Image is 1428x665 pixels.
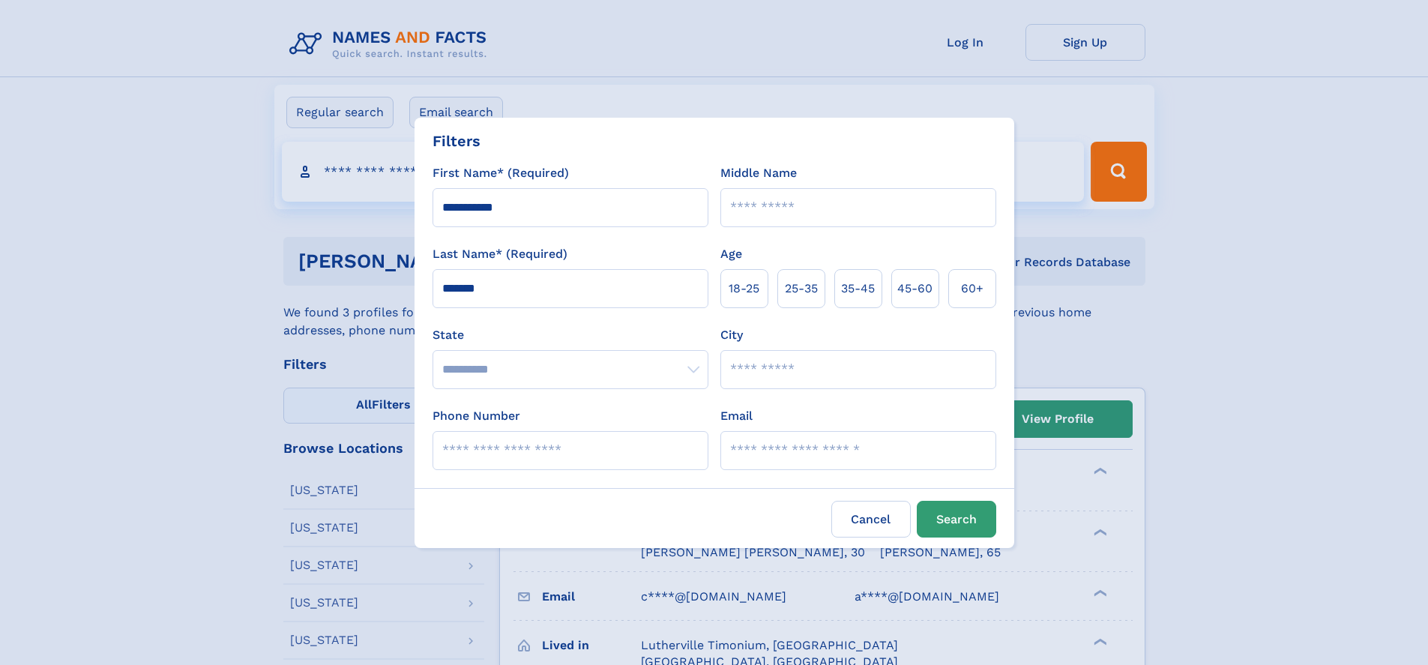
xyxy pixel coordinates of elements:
label: Email [720,407,753,425]
span: 18‑25 [729,280,759,298]
label: First Name* (Required) [433,164,569,182]
label: Phone Number [433,407,520,425]
button: Search [917,501,996,538]
span: 25‑35 [785,280,818,298]
label: State [433,326,708,344]
span: 45‑60 [897,280,933,298]
label: Middle Name [720,164,797,182]
label: Age [720,245,742,263]
div: Filters [433,130,480,152]
span: 60+ [961,280,983,298]
label: Cancel [831,501,911,538]
span: 35‑45 [841,280,875,298]
label: Last Name* (Required) [433,245,567,263]
label: City [720,326,743,344]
